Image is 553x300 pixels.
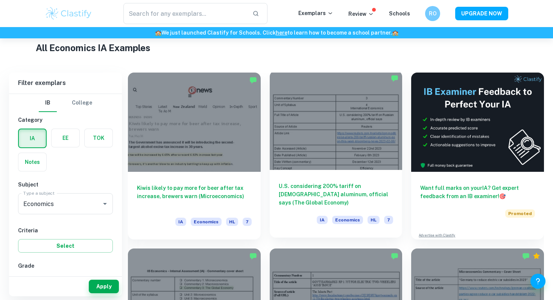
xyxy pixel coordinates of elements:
button: College [72,94,92,112]
div: Premium [533,252,540,260]
img: Marked [391,252,398,260]
img: Marked [391,74,398,82]
label: Type a subject [23,190,55,196]
button: Apply [89,280,119,293]
button: Open [100,198,110,209]
button: EE [52,129,79,147]
img: Marked [249,76,257,84]
h6: Filter exemplars [9,73,122,94]
a: here [276,30,287,36]
button: UPGRADE NOW [455,7,508,20]
h6: Category [18,116,113,124]
h6: Grade [18,262,113,270]
a: Want full marks on yourIA? Get expert feedback from an IB examiner!PromotedAdvertise with Clastify [411,73,544,239]
h6: U.S. considering 200% tariff on [DEMOGRAPHIC_DATA] aluminum, official says (The Global Economy) [279,182,393,207]
p: Exemplars [298,9,333,17]
span: HL [368,216,380,224]
button: IA [19,129,46,147]
img: Marked [249,252,257,260]
div: Filter type choice [39,94,92,112]
img: Clastify logo [45,6,93,21]
span: 7 [243,218,252,226]
h6: Subject [18,180,113,189]
span: 🏫 [392,30,398,36]
input: Search for any exemplars... [123,3,246,24]
h6: We just launched Clastify for Schools. Click to learn how to become a school partner. [2,29,551,37]
a: U.S. considering 200% tariff on [DEMOGRAPHIC_DATA] aluminum, official says (The Global Economy)IA... [270,73,403,239]
button: Help and Feedback [530,274,545,289]
span: 🎯 [499,193,506,199]
h6: Criteria [18,226,113,235]
span: Promoted [505,209,535,218]
span: IA [175,218,186,226]
button: RO [425,6,440,21]
a: Schools [389,11,410,17]
h1: All Economics IA Examples [36,41,517,55]
span: 7 [384,216,393,224]
span: 🏫 [155,30,161,36]
span: Economics [332,216,363,224]
img: Marked [522,252,530,260]
button: TOK [85,129,112,147]
span: HL [226,218,238,226]
p: Review [348,10,374,18]
button: IB [39,94,57,112]
h6: Kiwis likely to pay more for beer after tax increase, brewers warn (Microeconomics) [137,184,252,209]
button: Notes [18,153,46,171]
a: Advertise with Clastify [419,233,455,238]
a: Kiwis likely to pay more for beer after tax increase, brewers warn (Microeconomics)IAEconomicsHL7 [128,73,261,239]
img: Thumbnail [411,73,544,172]
button: Select [18,239,113,253]
span: Economics [191,218,222,226]
span: IA [317,216,328,224]
h6: RO [428,9,437,18]
h6: Want full marks on your IA ? Get expert feedback from an IB examiner! [420,184,535,200]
